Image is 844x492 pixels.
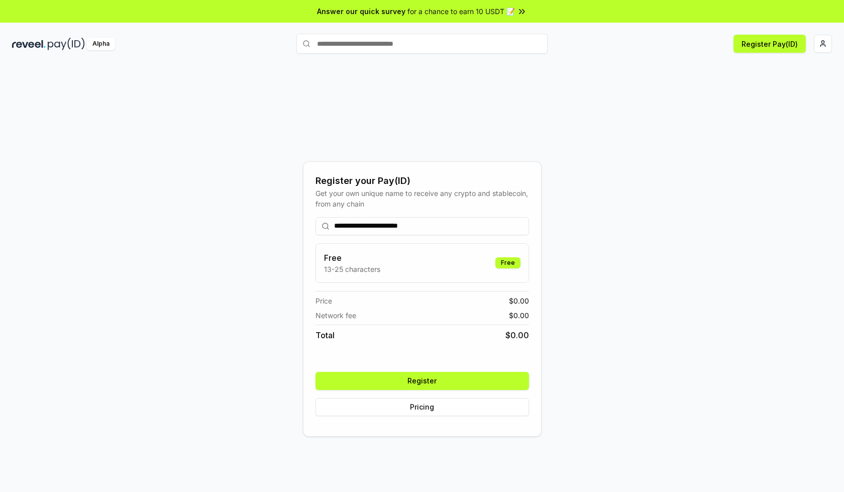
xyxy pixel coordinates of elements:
span: Total [315,329,335,341]
img: reveel_dark [12,38,46,50]
div: Free [495,257,520,268]
p: 13-25 characters [324,264,380,274]
div: Alpha [87,38,115,50]
span: $ 0.00 [505,329,529,341]
div: Get your own unique name to receive any crypto and stablecoin, from any chain [315,188,529,209]
button: Register Pay(ID) [733,35,806,53]
img: pay_id [48,38,85,50]
button: Register [315,372,529,390]
span: Answer our quick survey [317,6,405,17]
span: for a chance to earn 10 USDT 📝 [407,6,515,17]
div: Register your Pay(ID) [315,174,529,188]
span: Network fee [315,310,356,321]
button: Pricing [315,398,529,416]
span: $ 0.00 [509,310,529,321]
h3: Free [324,252,380,264]
span: $ 0.00 [509,296,529,306]
span: Price [315,296,332,306]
